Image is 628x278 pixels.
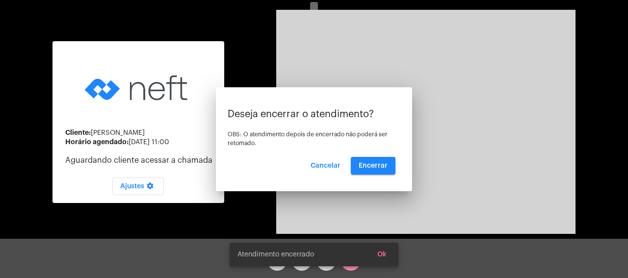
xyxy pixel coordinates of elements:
span: Encerrar [359,162,388,169]
p: Deseja encerrar o atendimento? [228,109,400,120]
strong: Horário agendado: [65,138,129,145]
span: OBS: O atendimento depois de encerrado não poderá ser retomado. [228,131,388,146]
div: [DATE] 11:00 [65,138,216,146]
img: logo-neft-novo-2.png [82,60,195,116]
span: Cancelar [311,162,340,169]
button: Cancelar [303,157,348,175]
span: Atendimento encerrado [237,250,314,259]
button: Encerrar [351,157,395,175]
div: [PERSON_NAME] [65,129,216,137]
span: Ajustes [120,183,156,190]
span: Ok [377,251,387,258]
strong: Cliente: [65,129,91,136]
p: Aguardando cliente acessar a chamada [65,156,216,165]
mat-icon: settings [144,182,156,194]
